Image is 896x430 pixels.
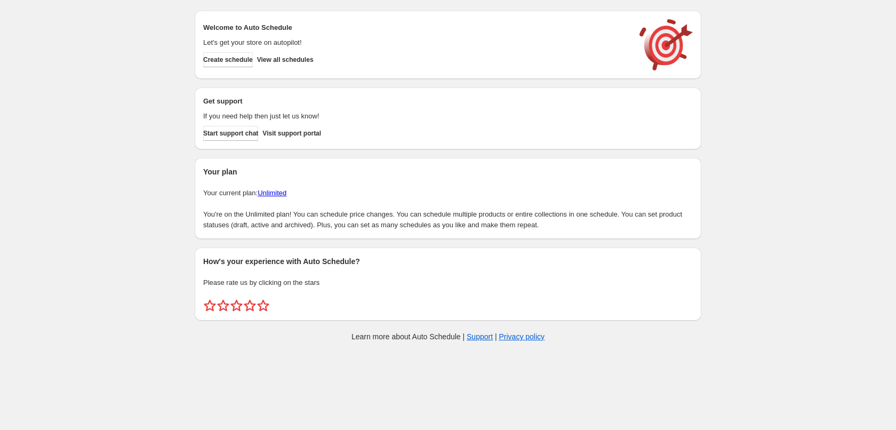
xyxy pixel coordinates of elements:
p: You're on the Unlimited plan! You can schedule price changes. You can schedule multiple products ... [203,209,693,230]
a: Support [467,332,493,341]
h2: How's your experience with Auto Schedule? [203,256,693,267]
button: Create schedule [203,52,253,67]
button: View all schedules [257,52,314,67]
p: Learn more about Auto Schedule | | [351,331,545,342]
p: If you need help then just let us know! [203,111,629,122]
p: Please rate us by clicking on the stars [203,277,693,288]
span: Visit support portal [262,129,321,138]
span: View all schedules [257,55,314,64]
a: Privacy policy [499,332,545,341]
p: Let's get your store on autopilot! [203,37,629,48]
a: Unlimited [258,189,286,197]
p: Your current plan: [203,188,693,198]
h2: Welcome to Auto Schedule [203,22,629,33]
h2: Your plan [203,166,693,177]
span: Start support chat [203,129,258,138]
a: Visit support portal [262,126,321,141]
a: Start support chat [203,126,258,141]
h2: Get support [203,96,629,107]
span: Create schedule [203,55,253,64]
